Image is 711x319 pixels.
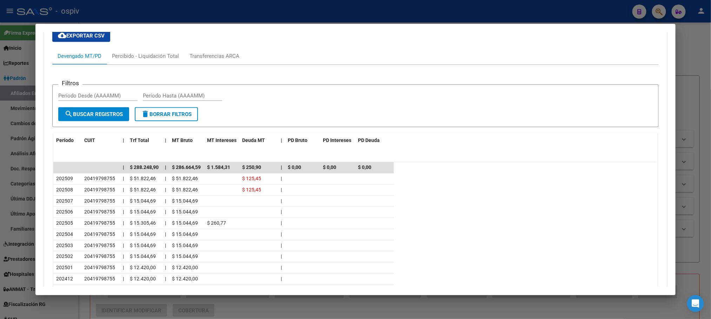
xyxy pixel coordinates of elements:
[281,243,282,249] span: |
[56,198,73,204] span: 202507
[281,232,282,237] span: |
[130,254,156,259] span: $ 15.044,69
[358,137,380,143] span: PD Deuda
[130,276,156,282] span: $ 12.420,00
[172,220,198,226] span: $ 15.044,69
[123,137,124,143] span: |
[288,165,301,170] span: $ 0,00
[172,176,198,182] span: $ 51.822,46
[58,52,101,60] div: Devengado MT/PD
[84,265,115,271] span: 20419798755
[123,243,124,249] span: |
[165,276,166,282] span: |
[130,198,156,204] span: $ 15.044,69
[58,107,129,121] button: Buscar Registros
[281,137,282,143] span: |
[320,133,355,148] datatable-header-cell: PD Intereses
[172,165,201,170] span: $ 286.664,59
[141,111,192,117] span: Borrar Filtros
[323,137,351,143] span: PD Intereses
[84,276,115,282] span: 20419798755
[84,137,95,143] span: CUIT
[120,133,127,148] datatable-header-cell: |
[165,137,166,143] span: |
[242,176,261,182] span: $ 125,45
[281,276,282,282] span: |
[165,265,166,271] span: |
[65,110,73,118] mat-icon: search
[165,243,166,249] span: |
[130,265,156,271] span: $ 12.420,00
[242,137,265,143] span: Deuda MT
[281,165,282,170] span: |
[56,209,73,215] span: 202506
[281,265,282,271] span: |
[84,254,115,259] span: 20419798755
[65,111,123,117] span: Buscar Registros
[52,29,110,42] button: Exportar CSV
[207,220,226,226] span: $ 260,77
[84,176,115,182] span: 20419798755
[53,133,81,148] datatable-header-cell: Período
[285,133,320,148] datatable-header-cell: PD Bruto
[281,254,282,259] span: |
[84,198,115,204] span: 20419798755
[130,209,156,215] span: $ 15.044,69
[56,254,73,259] span: 202502
[56,137,74,143] span: Período
[172,209,198,215] span: $ 15.044,69
[172,198,198,204] span: $ 15.044,69
[172,243,198,249] span: $ 15.044,69
[84,209,115,215] span: 20419798755
[130,176,156,182] span: $ 51.822,46
[281,209,282,215] span: |
[165,198,166,204] span: |
[165,220,166,226] span: |
[165,187,166,193] span: |
[84,243,115,249] span: 20419798755
[288,137,307,143] span: PD Bruto
[84,187,115,193] span: 20419798755
[81,133,120,148] datatable-header-cell: CUIT
[172,254,198,259] span: $ 15.044,69
[123,276,124,282] span: |
[123,265,124,271] span: |
[58,79,82,87] h3: Filtros
[278,133,285,148] datatable-header-cell: |
[56,176,73,182] span: 202509
[162,133,169,148] datatable-header-cell: |
[56,232,73,237] span: 202504
[242,165,261,170] span: $ 250,90
[355,133,394,148] datatable-header-cell: PD Deuda
[123,254,124,259] span: |
[165,165,166,170] span: |
[127,133,162,148] datatable-header-cell: Trf Total
[123,232,124,237] span: |
[135,107,198,121] button: Borrar Filtros
[84,220,115,226] span: 20419798755
[56,220,73,226] span: 202505
[130,187,156,193] span: $ 51.822,46
[172,187,198,193] span: $ 51.822,46
[169,133,204,148] datatable-header-cell: MT Bruto
[123,220,124,226] span: |
[56,187,73,193] span: 202508
[242,187,261,193] span: $ 125,45
[165,176,166,182] span: |
[281,176,282,182] span: |
[141,110,149,118] mat-icon: delete
[172,265,198,271] span: $ 12.420,00
[172,276,198,282] span: $ 12.420,00
[58,33,105,39] span: Exportar CSV
[172,232,198,237] span: $ 15.044,69
[130,165,159,170] span: $ 288.248,90
[56,276,73,282] span: 202412
[123,165,124,170] span: |
[281,220,282,226] span: |
[165,209,166,215] span: |
[358,165,371,170] span: $ 0,00
[130,243,156,249] span: $ 15.044,69
[56,265,73,271] span: 202501
[56,243,73,249] span: 202503
[239,133,278,148] datatable-header-cell: Deuda MT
